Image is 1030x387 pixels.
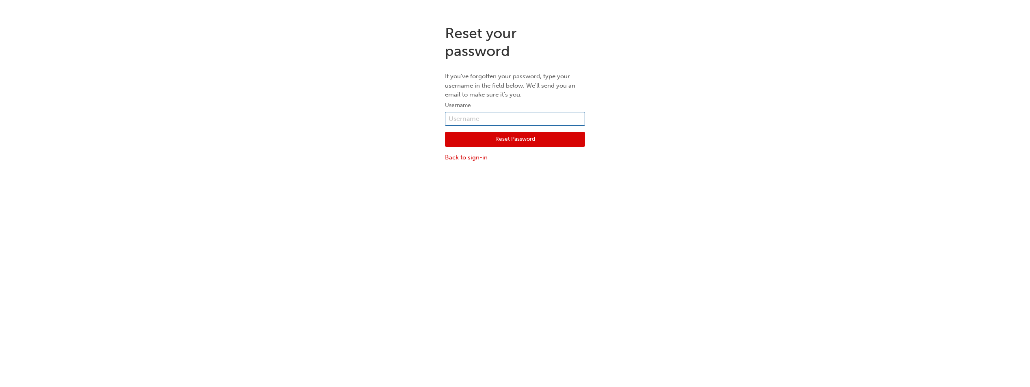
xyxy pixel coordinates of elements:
a: Back to sign-in [445,153,585,162]
button: Reset Password [445,132,585,147]
p: If you've forgotten your password, type your username in the field below. We'll send you an email... [445,72,585,99]
label: Username [445,101,585,110]
input: Username [445,112,585,126]
h1: Reset your password [445,24,585,60]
